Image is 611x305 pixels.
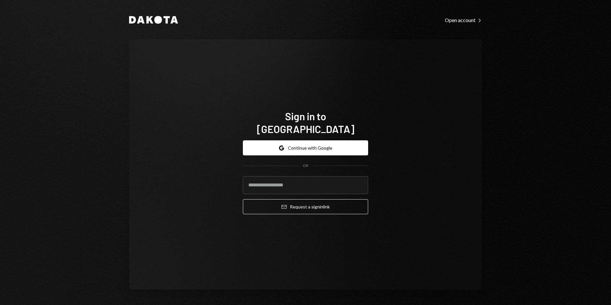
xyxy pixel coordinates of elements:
[445,16,482,23] a: Open account
[243,199,368,214] button: Request a signinlink
[243,110,368,135] h1: Sign in to [GEOGRAPHIC_DATA]
[243,140,368,155] button: Continue with Google
[303,163,308,168] div: OR
[445,17,482,23] div: Open account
